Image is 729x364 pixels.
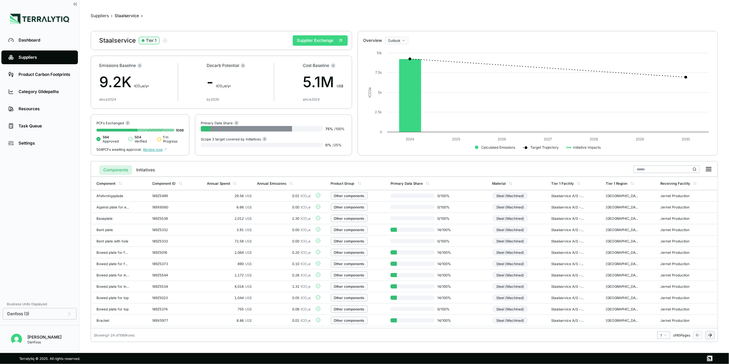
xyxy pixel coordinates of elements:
text: tCO e [368,87,372,98]
span: US$ [245,262,252,266]
div: 890 [207,262,252,266]
div: Steel (Machined) [492,226,528,233]
span: 14 / 100 % [435,250,456,254]
div: Annual Spend [207,181,230,185]
text: 2028 [590,137,598,141]
span: tCO e [301,262,311,266]
sub: 2 [307,297,309,300]
div: Scope 3 target covered by Initiatives [201,136,267,141]
div: Jernet Production [660,318,693,322]
span: 0 / 100 % [435,216,456,220]
span: 0 / 100 % [435,307,456,311]
text: Initiative Impacts [573,145,601,150]
div: PCFs Exchanged [96,120,184,125]
div: Bowed plate for inlet-outlet [96,284,129,288]
span: tCO e [301,318,311,322]
div: Jernet Production [660,307,693,311]
span: 504 PCFs awaiting approval. [96,147,142,151]
span: 0 / 100 % [435,205,456,209]
div: Other components [334,228,364,232]
span: 14 / 100 % [435,296,456,300]
div: Other components [334,307,364,311]
div: Against plate for earthing connection [96,205,129,209]
div: Afstivningsplade [96,194,129,198]
div: 6.66 [207,205,252,209]
sub: 2 [307,207,309,210]
div: Component [96,181,115,185]
div: Other components [334,262,364,266]
div: 1,172 [207,273,252,277]
div: 189Z5534 [152,284,185,288]
button: Initiatives [132,165,159,175]
div: Receiving Facility [660,181,690,185]
div: Other components [334,205,364,209]
div: Steel (Machined) [492,215,528,222]
div: Task Queue [19,123,71,129]
div: Staalservice A/S - [GEOGRAPHIC_DATA] [551,205,584,209]
div: Jernet Production [660,205,693,209]
sub: 2 [307,309,309,312]
div: 189Z5374 [152,307,185,311]
div: Jernet Production [660,262,693,266]
div: Bowed plate for inlet-outlet [96,273,129,277]
span: 75 % [326,127,333,131]
span: › [141,13,143,19]
div: 5.1M [303,71,344,93]
div: Baseplate [96,216,129,220]
span: tCO e [301,284,311,288]
span: tCO e [301,296,311,300]
div: 1,044 [207,296,252,300]
div: Emissions Baseline [99,63,149,68]
sub: 2 [222,86,224,89]
span: US$ [245,284,252,288]
div: [GEOGRAPHIC_DATA] [606,205,639,209]
div: Staalservice A/S - [GEOGRAPHIC_DATA] [551,262,584,266]
div: Tier 1 [146,38,157,43]
div: 0.06 [257,307,311,311]
button: Suppliers [91,13,109,19]
span: / 100 % [335,127,345,131]
div: Staalservice A/S - [GEOGRAPHIC_DATA] [551,318,584,322]
div: Product Group [331,181,355,185]
span: tCO e [301,250,311,254]
sub: 2 [307,275,309,278]
text: 7.5k [375,70,382,75]
div: Jernet Production [660,296,693,300]
span: tCO e [301,205,311,209]
div: Bent plate with hole [96,239,129,243]
img: Erato Panayiotou [11,334,22,345]
text: 2027 [544,137,552,141]
div: [GEOGRAPHIC_DATA] [606,284,639,288]
div: 189Z5538 [152,216,185,220]
span: Verified [135,135,154,143]
tspan: 2 [368,89,372,91]
span: 0 / 100 % [435,239,456,243]
span: t CO e/yr [216,84,231,88]
div: 8.86 [207,318,252,322]
div: 189Z5373 [152,262,185,266]
div: Jernet Production [660,216,693,220]
sub: 2 [307,229,309,232]
sub: 2 [140,86,142,89]
div: Staalservice A/S - [GEOGRAPHIC_DATA] [551,284,584,288]
div: 189Z5016 [152,250,185,254]
span: US$ [245,296,252,300]
div: Staalservice A/S - [GEOGRAPHIC_DATA] [551,228,584,232]
span: tCO e [301,239,311,243]
div: 29.56 [207,194,252,198]
div: Steel (Machined) [492,317,528,324]
div: Staalservice [99,36,168,45]
div: 0.00 [257,228,311,232]
span: US$ [337,84,344,88]
div: 189Z5499 [152,194,185,198]
div: Staalservice A/S - [GEOGRAPHIC_DATA] [551,307,584,311]
span: 0 % [326,143,332,147]
span: US$ [245,273,252,277]
sub: 2 [307,286,309,289]
div: Decarb Potential [207,63,245,68]
div: Staalservice A/S - [GEOGRAPHIC_DATA] [551,216,584,220]
div: Bent plate [96,228,129,232]
div: Danfoss [27,340,61,344]
div: Steel (Machined) [492,192,528,199]
div: Other components [334,194,364,198]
